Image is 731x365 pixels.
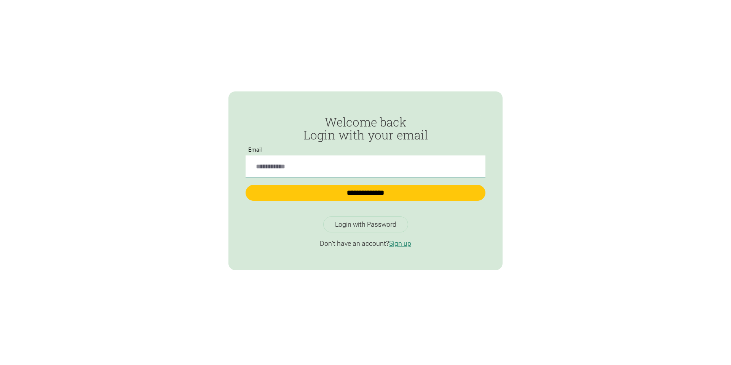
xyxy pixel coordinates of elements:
[335,220,396,229] div: Login with Password
[246,239,485,248] p: Don't have an account?
[246,115,485,142] h2: Welcome back Login with your email
[389,239,411,247] a: Sign up
[246,115,485,210] form: Passwordless Login
[246,147,265,153] label: Email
